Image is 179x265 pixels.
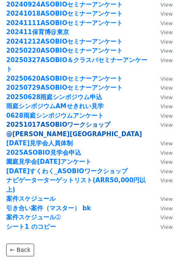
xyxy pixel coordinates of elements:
[6,56,147,73] a: 20250327ASOBIO＆クラスバセミナーアンケート
[160,103,173,109] small: View
[160,48,173,54] small: View
[160,94,173,100] small: View
[152,177,173,184] a: View
[6,139,73,147] a: [DATE]見学会人員体制
[6,10,123,17] a: 20241018ASOBIOセミナーアンケート
[160,113,173,119] small: View
[152,205,173,212] a: View
[152,38,173,45] a: View
[160,224,173,230] small: View
[6,121,142,138] a: 20251017ASOBIOワークショップ@[PERSON_NAME][GEOGRAPHIC_DATA]
[152,47,173,54] a: View
[6,1,123,8] a: 20240924ASOBIOセミナーアンケート
[152,195,173,202] a: View
[160,11,173,17] small: View
[152,93,173,101] a: View
[6,38,123,45] a: 20241212ASOBIOセミナーアンケート
[160,205,173,212] small: View
[160,20,173,26] small: View
[6,244,34,256] a: ← Back
[152,19,173,27] a: View
[152,112,173,119] a: View
[6,47,123,54] a: 20250220ASOBIOセミナーアンケート
[160,140,173,146] small: View
[160,122,173,128] small: View
[138,225,179,265] iframe: Chat Widget
[160,177,173,184] small: View
[160,168,173,174] small: View
[6,167,128,175] a: [DATE]すくわく_ASOBIOワークショップ
[152,84,173,91] a: View
[6,158,91,165] a: 園庭見学会[DATE]アンケート
[152,121,173,128] a: View
[152,102,173,110] a: View
[6,93,102,101] a: 20250628雨庭シンポジウム申込
[6,75,123,82] a: 20250620ASOBIOセミナーアンケート
[152,223,173,230] a: View
[6,177,146,193] a: ナビゲーターターゲットリスト(ARR50,000円以上)
[6,205,91,212] a: 引き合い案件（マスター） bk
[152,214,173,221] a: View
[6,214,61,221] a: 案件スケジュール➁
[160,29,173,35] small: View
[152,167,173,175] a: View
[6,102,104,110] a: 雨庭シンポジウムAMせきれい見学
[138,225,179,265] div: チャットウィジェット
[160,57,173,63] small: View
[160,85,173,91] small: View
[160,150,173,156] small: View
[6,223,56,230] a: シート1 のコピー
[152,149,173,156] a: View
[6,149,81,156] a: 2025ASOBIO見学会申込
[152,28,173,36] a: View
[160,159,173,165] small: View
[160,2,173,8] small: View
[152,75,173,82] a: View
[152,139,173,147] a: View
[160,214,173,221] small: View
[6,19,123,27] a: 20241111ASOBIOセミナーアンケート
[152,10,173,17] a: View
[152,158,173,165] a: View
[160,196,173,202] small: View
[160,39,173,45] small: View
[6,195,56,202] a: 案件スケジュール
[160,76,173,82] small: View
[152,56,173,64] a: View
[6,112,104,119] a: 0628雨庭シンポジウムアンケート
[6,84,123,91] a: 20250729ASOBIOセミナーアンケート
[6,28,69,36] a: 202411保育博@東京
[152,1,173,8] a: View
